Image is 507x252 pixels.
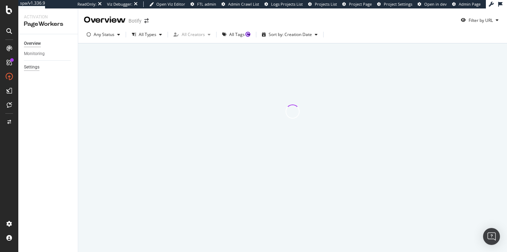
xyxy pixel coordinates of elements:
div: All Types [139,32,156,37]
div: Any Status [94,32,114,37]
div: Filter by URL [469,17,493,23]
div: All Tags [229,32,245,37]
div: Sort by: Creation Date [269,32,312,37]
div: Viz Debugger: [107,1,132,7]
a: Open in dev [418,1,447,7]
span: Project Page [349,1,372,7]
button: Any Status [84,29,123,40]
a: Settings [24,64,73,71]
span: Projects List [315,1,337,7]
div: Settings [24,64,39,71]
button: All Tags [219,29,253,40]
a: Project Settings [377,1,412,7]
a: Open Viz Editor [149,1,185,7]
a: Overview [24,40,73,47]
button: All Types [129,29,165,40]
div: Monitoring [24,50,45,58]
div: Activation [24,14,72,20]
div: ReadOnly: [77,1,96,7]
span: Open Viz Editor [156,1,185,7]
a: Projects List [308,1,337,7]
a: Logs Projects List [264,1,303,7]
button: All Creators [171,29,213,40]
span: FTL admin [197,1,216,7]
span: Admin Page [459,1,481,7]
span: Open in dev [424,1,447,7]
div: PageWorkers [24,20,72,28]
div: Overview [84,14,126,26]
span: Admin Crawl List [228,1,259,7]
span: Logs Projects List [271,1,303,7]
a: Monitoring [24,50,73,58]
div: Open Intercom Messenger [483,228,500,245]
div: Botify [129,17,142,24]
div: All Creators [182,32,205,37]
div: Tooltip anchor [245,31,251,37]
a: Admin Crawl List [221,1,259,7]
a: Project Page [342,1,372,7]
a: FTL admin [190,1,216,7]
div: Overview [24,40,41,47]
a: Admin Page [452,1,481,7]
button: Sort by: Creation Date [259,29,320,40]
div: arrow-right-arrow-left [144,18,149,23]
span: Project Settings [384,1,412,7]
button: Filter by URL [458,14,501,26]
